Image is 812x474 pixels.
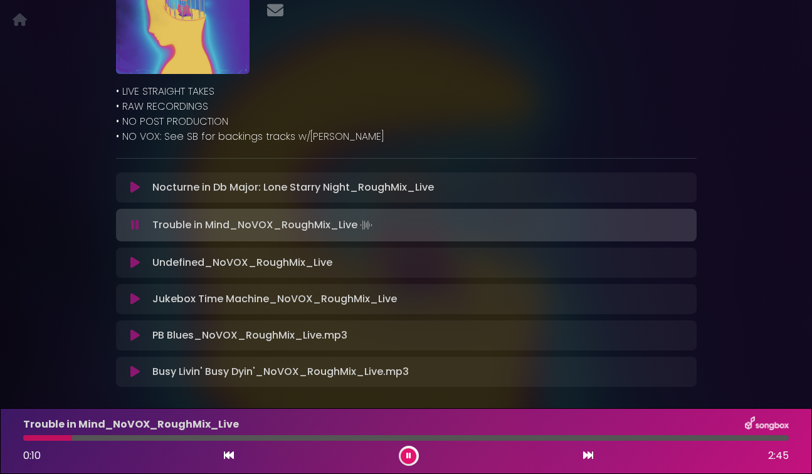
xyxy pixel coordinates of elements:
p: Nocturne in Db Major: Lone Starry Night_RoughMix_Live [152,180,434,195]
p: • NO POST PRODUCTION [116,114,697,129]
p: Trouble in Mind_NoVOX_RoughMix_Live [23,417,239,432]
p: PB Blues_NoVOX_RoughMix_Live.mp3 [152,328,347,343]
p: Jukebox Time Machine_NoVOX_RoughMix_Live [152,292,397,307]
img: waveform4.gif [357,216,375,234]
p: Busy Livin' Busy Dyin'_NoVOX_RoughMix_Live.mp3 [152,364,409,379]
p: • LIVE STRAIGHT TAKES [116,84,697,99]
p: Trouble in Mind_NoVOX_RoughMix_Live [152,216,375,234]
img: songbox-logo-white.png [745,416,789,433]
p: • RAW RECORDINGS [116,99,697,114]
p: Undefined_NoVOX_RoughMix_Live [152,255,332,270]
p: • NO VOX: See SB for backings tracks w/[PERSON_NAME] [116,129,697,144]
